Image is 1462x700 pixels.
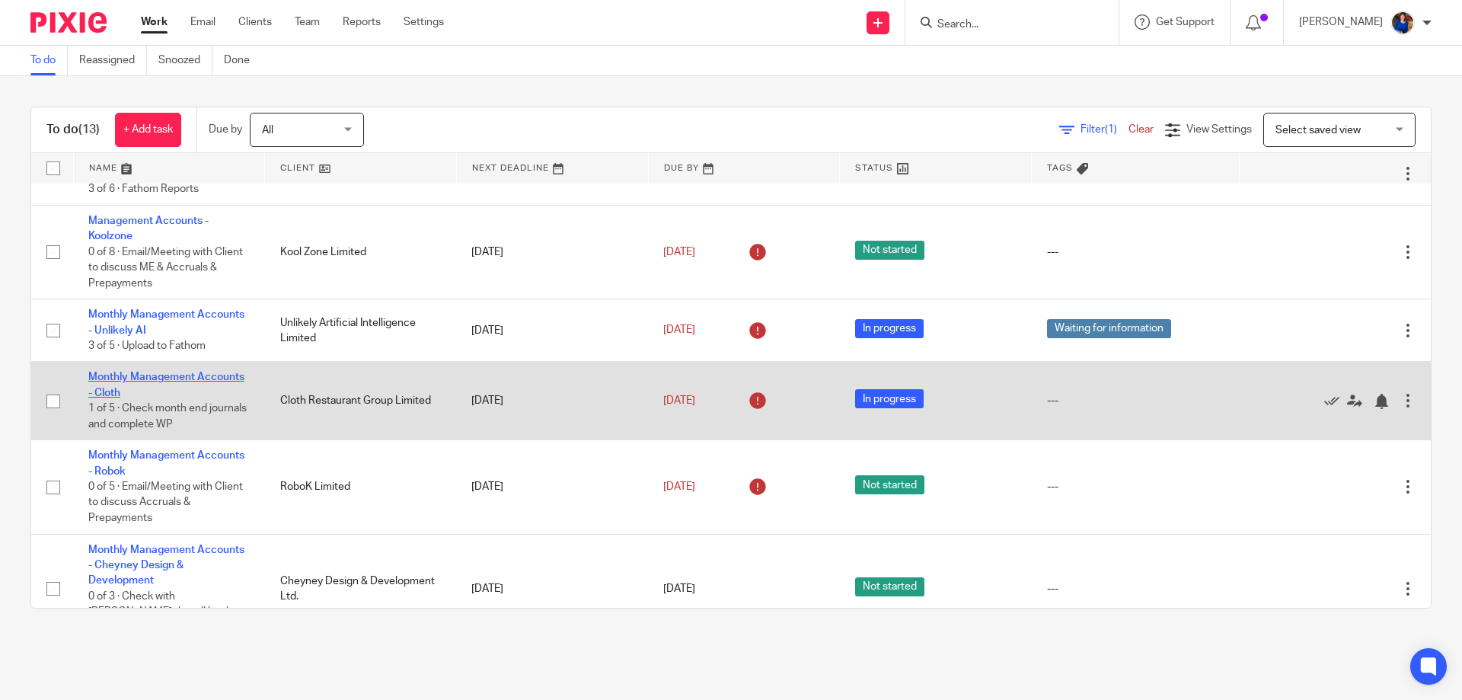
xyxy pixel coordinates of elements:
[456,205,648,299] td: [DATE]
[663,395,695,406] span: [DATE]
[141,14,168,30] a: Work
[88,184,199,195] span: 3 of 6 · Fathom Reports
[79,46,147,75] a: Reassigned
[88,216,209,241] a: Management Accounts - Koolzone
[295,14,320,30] a: Team
[1299,14,1383,30] p: [PERSON_NAME]
[343,14,381,30] a: Reports
[1275,125,1361,136] span: Select saved view
[46,122,100,138] h1: To do
[88,247,243,289] span: 0 of 8 · Email/Meeting with Client to discuss ME & Accruals & Prepayments
[1128,124,1154,135] a: Clear
[30,46,68,75] a: To do
[88,545,244,587] a: Monthly Management Accounts - Cheyney Design & Development
[115,113,181,147] a: + Add task
[663,583,695,594] span: [DATE]
[404,14,444,30] a: Settings
[1156,17,1215,27] span: Get Support
[265,299,457,362] td: Unlikely Artificial Intelligence Limited
[88,372,244,398] a: Monthly Management Accounts - Cloth
[224,46,261,75] a: Done
[936,18,1073,32] input: Search
[855,389,924,408] span: In progress
[1081,124,1128,135] span: Filter
[30,12,107,33] img: Pixie
[88,591,231,633] span: 0 of 3 · Check with [PERSON_NAME] that all book keeping is up to date.
[1186,124,1252,135] span: View Settings
[1105,124,1117,135] span: (1)
[88,450,244,476] a: Monthly Management Accounts - Robok
[265,440,457,534] td: RoboK Limited
[1047,164,1073,172] span: Tags
[265,362,457,440] td: Cloth Restaurant Group Limited
[88,403,247,430] span: 1 of 5 · Check month end journals and complete WP
[855,475,924,494] span: Not started
[262,125,273,136] span: All
[88,340,206,351] span: 3 of 5 · Upload to Fathom
[1047,393,1224,408] div: ---
[209,122,242,137] p: Due by
[78,123,100,136] span: (13)
[265,534,457,644] td: Cheyney Design & Development Ltd.
[855,319,924,338] span: In progress
[456,362,648,440] td: [DATE]
[663,481,695,492] span: [DATE]
[1047,319,1171,338] span: Waiting for information
[1324,393,1347,408] a: Mark as done
[88,309,244,335] a: Monthly Management Accounts - Unlikely AI
[158,46,212,75] a: Snoozed
[238,14,272,30] a: Clients
[855,577,924,596] span: Not started
[88,481,243,523] span: 0 of 5 · Email/Meeting with Client to discuss Accruals & Prepayments
[456,299,648,362] td: [DATE]
[1047,245,1224,260] div: ---
[265,205,457,299] td: Kool Zone Limited
[1047,581,1224,596] div: ---
[456,534,648,644] td: [DATE]
[190,14,215,30] a: Email
[663,325,695,336] span: [DATE]
[855,241,924,260] span: Not started
[1390,11,1415,35] img: Nicole.jpeg
[663,247,695,257] span: [DATE]
[1047,479,1224,494] div: ---
[456,440,648,534] td: [DATE]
